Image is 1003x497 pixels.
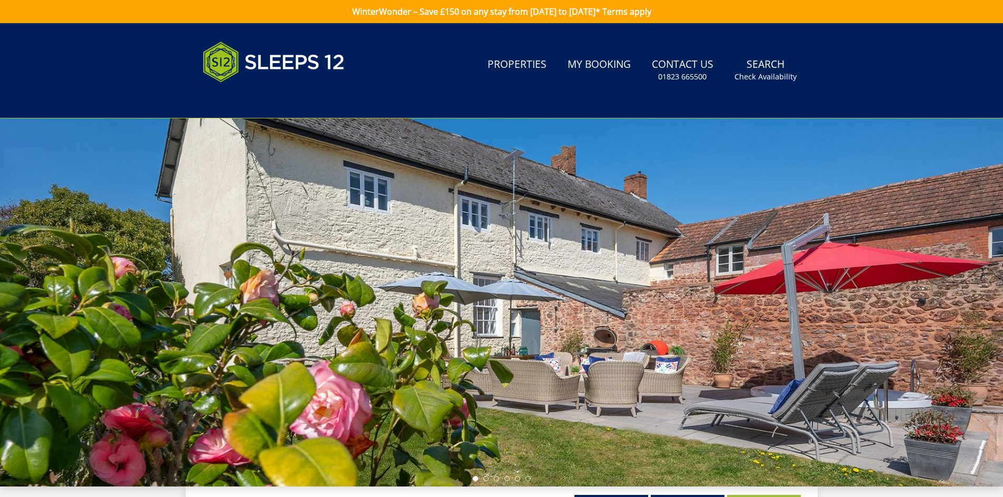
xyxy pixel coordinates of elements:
[734,72,797,82] small: Check Availability
[730,53,801,87] a: SearchCheck Availability
[203,36,345,88] img: Sleeps 12
[483,53,551,77] a: Properties
[658,72,707,82] small: 01823 665500
[648,53,718,87] a: Contact Us01823 665500
[197,95,308,104] iframe: Customer reviews powered by Trustpilot
[563,53,635,77] a: My Booking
